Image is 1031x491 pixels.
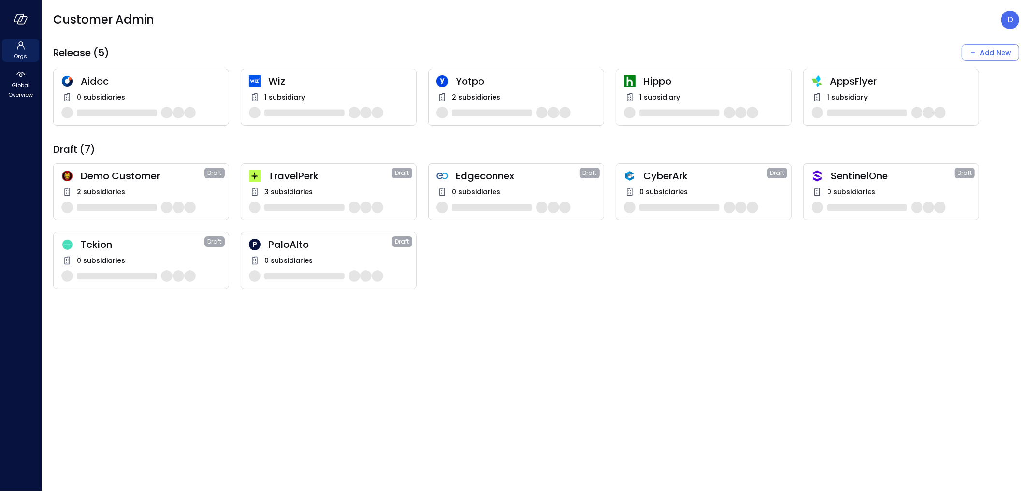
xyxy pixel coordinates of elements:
span: Draft [208,237,222,246]
span: Edgeconnex [456,170,580,182]
span: 0 subsidiaries [639,187,688,197]
span: 0 subsidiaries [452,187,500,197]
div: Global Overview [2,68,39,101]
img: euz2wel6fvrjeyhjwgr9 [249,170,261,182]
img: ynjrjpaiymlkbkxtflmu [624,75,636,87]
span: Draft [395,168,409,178]
span: SentinelOne [831,170,955,182]
span: Wiz [268,75,408,87]
img: hddnet8eoxqedtuhlo6i [61,75,73,87]
span: Yotpo [456,75,596,87]
span: Draft (7) [53,143,95,156]
span: Draft [770,168,784,178]
button: Add New [962,44,1019,61]
img: oujisyhxiqy1h0xilnqx [812,170,823,182]
div: Add New Organization [962,44,1019,61]
img: cfcvbyzhwvtbhao628kj [249,75,261,87]
span: 1 subsidiary [827,92,868,102]
span: 1 subsidiary [264,92,305,102]
span: Demo Customer [81,170,204,182]
span: Aidoc [81,75,221,87]
img: zbmm8o9awxf8yv3ehdzf [812,75,822,87]
p: D [1007,14,1013,26]
span: 2 subsidiaries [452,92,500,102]
span: Draft [583,168,597,178]
div: P [249,239,261,250]
span: Draft [958,168,972,178]
span: 0 subsidiaries [77,92,125,102]
div: Add New [980,47,1011,59]
img: gkfkl11jtdpupy4uruhy [436,170,448,182]
span: 0 subsidiaries [264,255,313,266]
span: Draft [208,168,222,178]
img: rosehlgmm5jjurozkspi [436,75,448,87]
span: Draft [395,237,409,246]
span: 0 subsidiaries [827,187,875,197]
div: Orgs [2,39,39,62]
span: CyberArk [643,170,767,182]
img: a5he5ildahzqx8n3jb8t [624,170,636,182]
span: 0 subsidiaries [77,255,125,266]
span: Release (5) [53,46,109,59]
span: AppsFlyer [830,75,971,87]
span: Orgs [14,51,28,61]
span: Hippo [643,75,784,87]
span: TravelPerk [268,170,392,182]
span: 3 subsidiaries [264,187,313,197]
span: Customer Admin [53,12,154,28]
span: PaloAlto [268,238,392,251]
span: Global Overview [6,80,35,100]
div: Dudu [1001,11,1019,29]
span: Tekion [81,238,204,251]
span: 2 subsidiaries [77,187,125,197]
img: dweq851rzgflucm4u1c8 [61,239,73,250]
img: scnakozdowacoarmaydw [61,170,73,182]
span: 1 subsidiary [639,92,680,102]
